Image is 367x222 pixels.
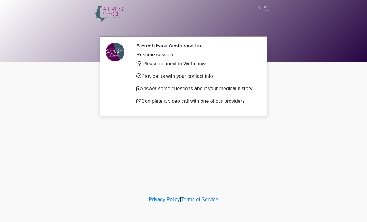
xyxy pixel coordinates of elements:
[136,73,257,80] p: Provide us with your contact info
[136,97,257,105] p: Complete a video call with one of our providers
[136,85,257,92] p: Answer some questions about your medical history
[136,43,257,49] h2: A Fresh Face Aesthetics Inc
[136,60,257,68] p: Please connect to Wi-Fi now
[149,197,180,202] a: Privacy Policy
[106,43,124,61] img: Agent Avatar
[180,197,181,202] a: |
[136,51,257,59] div: Resume session...
[181,197,218,202] a: Terms of Service
[95,5,127,24] img: A Fresh Face Aesthetics Inc Logo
